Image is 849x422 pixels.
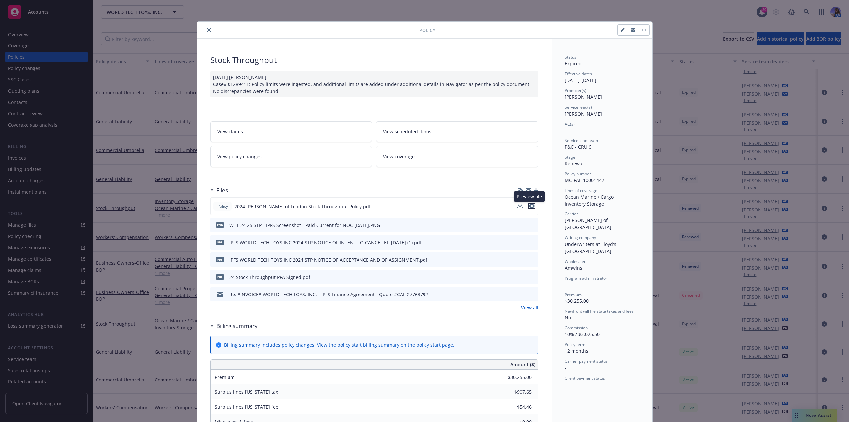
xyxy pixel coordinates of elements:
[376,121,538,142] a: View scheduled items
[224,341,454,348] div: Billing summary includes policy changes. View the policy start billing summary on the .
[216,222,224,227] span: PNG
[565,331,600,337] span: 10% / $3,025.50
[514,191,545,202] div: Preview file
[565,88,586,93] span: Producer(s)
[565,121,575,127] span: AC(s)
[229,274,310,281] div: 24 Stock Throughput PFA Signed.pdf
[565,200,639,207] div: Inventory Storage
[210,322,258,330] div: Billing summary
[519,222,524,229] button: download file
[565,375,605,381] span: Client payment status
[217,128,243,135] span: View claims
[565,171,591,177] span: Policy number
[210,146,372,167] a: View policy changes
[565,358,608,364] span: Carrier payment status
[519,274,524,281] button: download file
[565,314,571,321] span: No
[565,154,575,160] span: Stage
[565,138,598,143] span: Service lead team
[419,27,435,34] span: Policy
[565,365,566,371] span: -
[229,256,427,263] div: IPFS WORLD TECH TOYS INC 2024 STP NOTICE OF ACCEPTANCE AND OF ASSIGNMENT.pdf
[565,241,619,254] span: Underwriters at Lloyd's, [GEOGRAPHIC_DATA]
[517,203,523,208] button: download file
[215,404,278,410] span: Surplus lines [US_STATE] fee
[565,348,588,354] span: 12 months
[565,265,582,271] span: Amwins
[565,71,639,84] div: [DATE] - [DATE]
[530,274,536,281] button: preview file
[565,211,578,217] span: Carrier
[565,298,589,304] span: $30,255.00
[210,54,538,66] div: Stock Throughput
[492,372,536,382] input: 0.00
[565,381,566,387] span: -
[492,387,536,397] input: 0.00
[530,222,536,229] button: preview file
[565,111,602,117] span: [PERSON_NAME]
[215,389,278,395] span: Surplus lines [US_STATE] tax
[376,146,538,167] a: View coverage
[234,203,371,210] span: 2024 [PERSON_NAME] of London Stock Throughput Policy.pdf
[565,104,592,110] span: Service lead(s)
[565,281,566,288] span: -
[216,274,224,279] span: pdf
[519,256,524,263] button: download file
[565,71,592,77] span: Effective dates
[565,235,596,240] span: Writing company
[565,160,584,167] span: Renewal
[216,240,224,245] span: pdf
[229,239,422,246] div: IPFS WORLD TECH TOYS INC 2024 STP NOTICE OF INTENT TO CANCEL Eff [DATE] (1).pdf
[216,322,258,330] h3: Billing summary
[229,291,428,298] div: Re: *INVOICE* WORLD TECH TOYS, INC. - IPFS Finance Agreement - Quote #CAF-27763792
[565,217,611,230] span: [PERSON_NAME] of [GEOGRAPHIC_DATA]
[565,94,602,100] span: [PERSON_NAME]
[210,71,538,97] div: [DATE] [PERSON_NAME]: Case# 01289411: Policy limits were ingested, and additional limits are adde...
[416,342,453,348] a: policy start page
[565,342,585,347] span: Policy term
[565,54,576,60] span: Status
[565,127,566,133] span: -
[521,304,538,311] a: View all
[205,26,213,34] button: close
[383,128,431,135] span: View scheduled items
[216,203,229,209] span: Policy
[510,361,535,368] span: Amount ($)
[519,291,524,298] button: download file
[528,203,535,210] button: preview file
[565,144,591,150] span: P&C - CRU 6
[565,193,639,200] div: Ocean Marine / Cargo
[210,186,228,195] div: Files
[565,259,586,264] span: Wholesaler
[565,308,634,314] span: Newfront will file state taxes and fees
[565,325,588,331] span: Commission
[530,256,536,263] button: preview file
[229,222,380,229] div: WTT 24 25 STP - IPFS Screenshot - Paid Current for NOC [DATE].PNG
[210,121,372,142] a: View claims
[530,291,536,298] button: preview file
[565,275,607,281] span: Program administrator
[519,239,524,246] button: download file
[216,257,224,262] span: pdf
[565,292,582,297] span: Premium
[565,188,597,193] span: Lines of coverage
[565,177,604,183] span: MC-FAL-10001447
[517,203,523,210] button: download file
[383,153,415,160] span: View coverage
[528,203,535,209] button: preview file
[565,60,582,67] span: Expired
[216,186,228,195] h3: Files
[217,153,262,160] span: View policy changes
[492,402,536,412] input: 0.00
[530,239,536,246] button: preview file
[215,374,235,380] span: Premium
